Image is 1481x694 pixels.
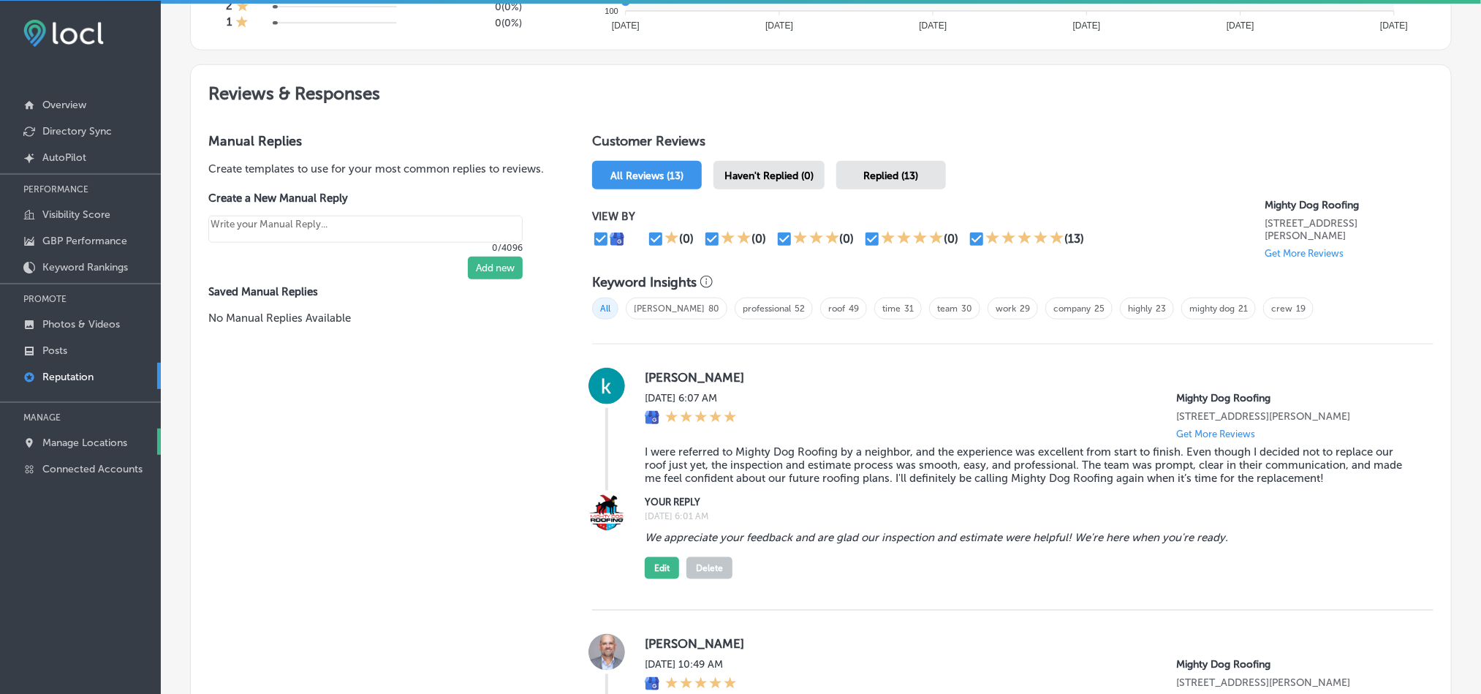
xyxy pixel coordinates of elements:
div: (0) [944,232,958,246]
p: Posts [42,344,67,357]
a: 52 [795,303,805,314]
a: 31 [904,303,914,314]
a: company [1053,303,1091,314]
a: 23 [1156,303,1166,314]
p: 10895 Old Dixie Highway Unit 95-5-6 [1176,410,1410,423]
a: roof [828,303,845,314]
label: [PERSON_NAME] [645,636,1410,651]
label: YOUR REPLY [645,497,1410,508]
div: 5 Stars [985,230,1064,248]
p: Mighty Dog Roofing [1265,199,1433,211]
p: Get More Reviews [1176,429,1255,440]
label: [DATE] 6:01 AM [645,511,1410,521]
a: crew [1271,303,1292,314]
p: Get More Reviews [1265,248,1344,259]
div: (0) [751,232,766,246]
div: 1 Star [235,15,249,31]
span: All Reviews (13) [610,170,683,182]
h5: 0 ( 0% ) [423,1,522,13]
div: 3 Stars [793,230,840,248]
a: work [996,303,1016,314]
a: mighty dog [1189,303,1235,314]
a: team [937,303,958,314]
span: All [592,298,618,320]
a: 80 [708,303,719,314]
p: Photos & Videos [42,318,120,331]
p: 10895 Old Dixie Highway Ponte Vedra Beach, FL 32081, US [1265,217,1433,242]
p: Connected Accounts [42,463,143,475]
tspan: [DATE] [612,20,640,31]
tspan: [DATE] [1073,20,1101,31]
div: (0) [840,232,855,246]
p: Mighty Dog Roofing [1176,392,1410,404]
tspan: 100 [605,7,618,15]
div: 5 Stars [665,676,737,693]
div: 2 Stars [721,230,751,248]
h1: Customer Reviews [592,133,1433,155]
div: 1 Star [664,230,679,248]
a: time [882,303,901,314]
h3: Keyword Insights [592,274,697,290]
div: (13) [1064,232,1084,246]
button: Edit [645,557,679,579]
tspan: [DATE] [920,20,947,31]
a: 30 [961,303,972,314]
h5: 0 ( 0% ) [423,17,522,29]
p: AutoPilot [42,151,86,164]
p: Create templates to use for your most common replies to reviews. [208,161,545,177]
div: 5 Stars [665,410,737,426]
img: Image [588,494,625,531]
p: 0/4096 [208,243,523,253]
p: Visibility Score [42,208,110,221]
p: VIEW BY [592,210,1265,223]
h3: Manual Replies [208,133,545,149]
a: 19 [1296,303,1306,314]
h2: Reviews & Responses [191,65,1451,116]
p: Keyword Rankings [42,261,128,274]
img: fda3e92497d09a02dc62c9cd864e3231.png [23,20,104,47]
a: 29 [1020,303,1030,314]
p: Manage Locations [42,437,127,449]
p: Mighty Dog Roofing [1176,658,1410,671]
label: [PERSON_NAME] [645,370,1410,385]
label: [DATE] 10:49 AM [645,658,737,671]
tspan: [DATE] [1227,20,1254,31]
h4: 1 [227,15,232,31]
a: highly [1128,303,1152,314]
a: 21 [1238,303,1248,314]
a: 49 [849,303,859,314]
p: No Manual Replies Available [208,310,545,326]
label: Create a New Manual Reply [208,192,523,205]
p: GBP Performance [42,235,127,247]
div: (0) [679,232,694,246]
tspan: [DATE] [1380,20,1408,31]
label: Saved Manual Replies [208,285,545,298]
a: [PERSON_NAME] [634,303,705,314]
span: Replied (13) [864,170,919,182]
blockquote: We appreciate your feedback and are glad our inspection and estimate were helpful! We're here whe... [645,531,1410,544]
div: 4 Stars [881,230,944,248]
p: Reputation [42,371,94,383]
label: [DATE] 6:07 AM [645,392,737,404]
p: 10895 Old Dixie Highway Unit 95-5-6 [1176,676,1410,689]
p: Overview [42,99,86,111]
button: Add new [468,257,523,279]
tspan: [DATE] [765,20,793,31]
a: 25 [1094,303,1105,314]
span: Haven't Replied (0) [724,170,814,182]
button: Delete [686,557,732,579]
a: professional [743,303,791,314]
textarea: Create your Quick Reply [208,216,523,243]
p: Directory Sync [42,125,112,137]
blockquote: I were referred to Mighty Dog Roofing by a neighbor, and the experience was excellent from start ... [645,445,1410,485]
